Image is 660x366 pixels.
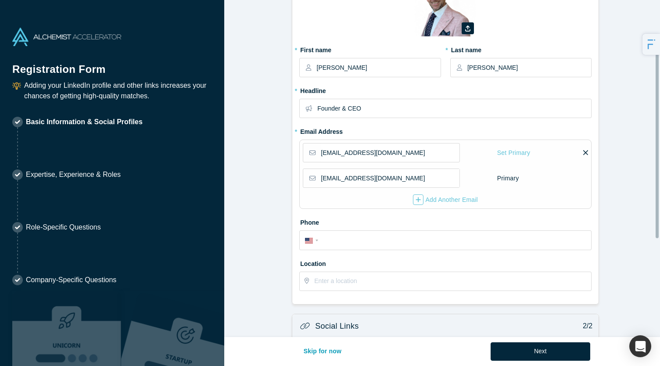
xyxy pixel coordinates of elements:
[314,272,591,291] input: Enter a location
[317,99,591,118] input: Partner, CEO
[491,342,590,361] button: Next
[497,145,531,161] div: Set Primary
[26,222,101,233] p: Role-Specific Questions
[26,169,121,180] p: Expertise, Experience & Roles
[315,320,359,332] h3: Social Links
[299,256,592,269] label: Location
[12,52,212,77] h1: Registration Form
[412,194,478,205] button: Add Another Email
[12,28,121,46] img: Alchemist Accelerator Logo
[299,83,592,96] label: Headline
[299,43,441,55] label: First name
[497,171,520,186] div: Primary
[578,321,592,331] p: 2/2
[413,194,478,205] div: Add Another Email
[299,215,592,227] label: Phone
[294,342,351,361] button: Skip for now
[450,43,592,55] label: Last name
[26,117,143,127] p: Basic Information & Social Profiles
[24,80,212,101] p: Adding your LinkedIn profile and other links increases your chances of getting high-quality matches.
[299,124,343,136] label: Email Address
[26,275,116,285] p: Company-Specific Questions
